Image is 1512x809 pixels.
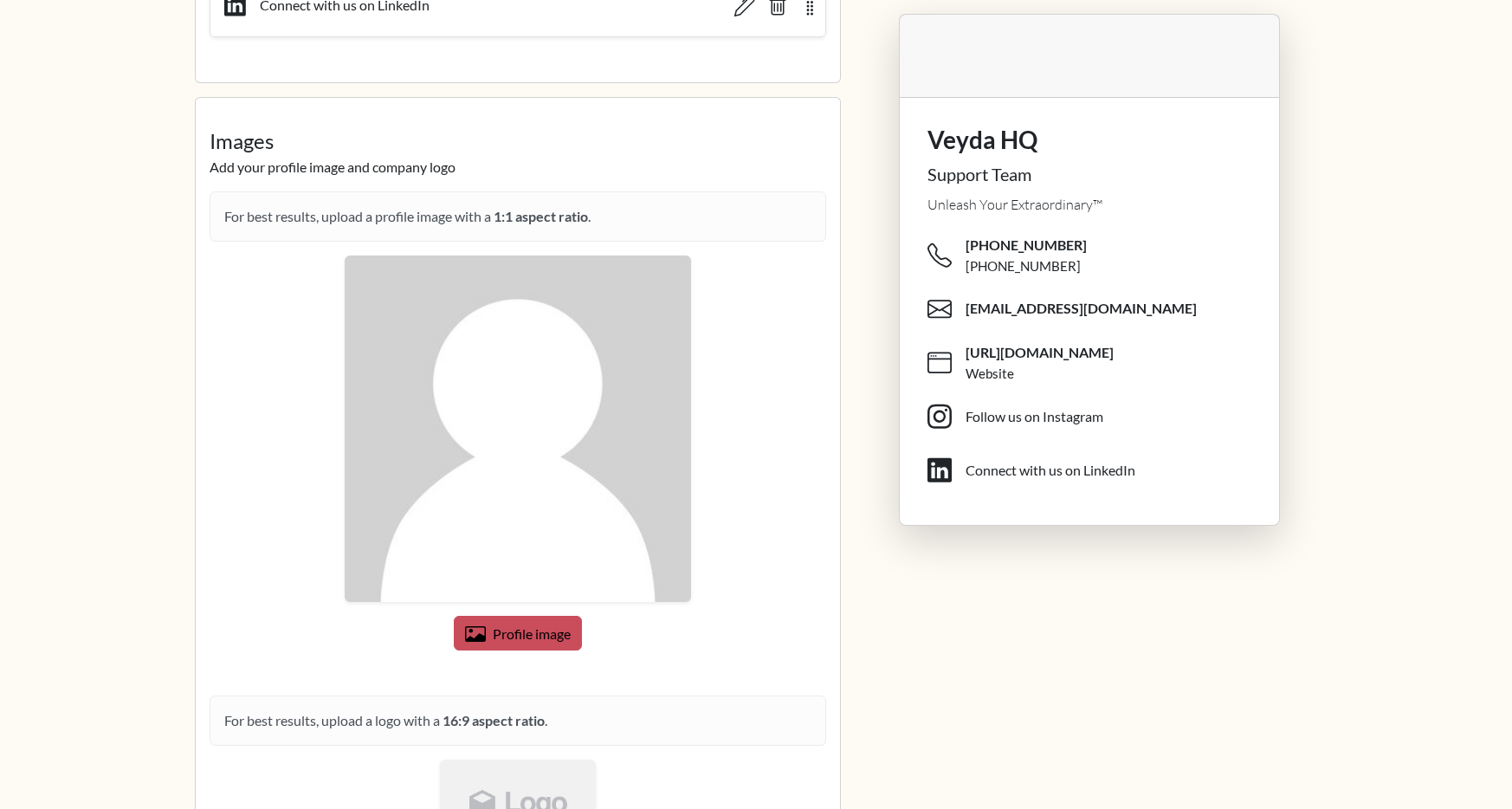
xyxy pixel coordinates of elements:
div: Follow us on Instagram [966,407,1103,428]
strong: 1:1 aspect ratio [494,208,588,224]
div: Connect with us on LinkedIn [966,461,1135,482]
span: [PHONE_NUMBER] [966,236,1087,255]
div: Website [966,364,1014,384]
p: Add your profile image and company logo [210,157,826,178]
span: [PHONE_NUMBER][PHONE_NUMBER] [927,230,1265,283]
span: Follow us on Instagram [927,391,1265,444]
span: Profile image [493,625,571,642]
span: [EMAIL_ADDRESS][DOMAIN_NAME] [966,299,1197,318]
div: [PHONE_NUMBER] [966,256,1081,276]
div: Support Team [927,162,1251,188]
div: For best results, upload a logo with a . [210,696,826,746]
h1: Veyda HQ [927,126,1251,155]
strong: 16:9 aspect ratio [443,712,545,728]
div: Unleash Your Extraordinary™ [927,195,1251,216]
button: Profile image [454,616,582,650]
legend: Images [210,126,826,157]
div: Lynkle card preview [862,14,1317,568]
span: Connect with us on LinkedIn [927,444,1265,498]
div: For best results, upload a profile image with a . [210,191,826,242]
img: pfp-placeholder.jpg [345,256,691,602]
span: [EMAIL_ADDRESS][DOMAIN_NAME] [927,283,1265,337]
span: [URL][DOMAIN_NAME] [966,343,1114,362]
span: [URL][DOMAIN_NAME]Website [927,337,1265,391]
